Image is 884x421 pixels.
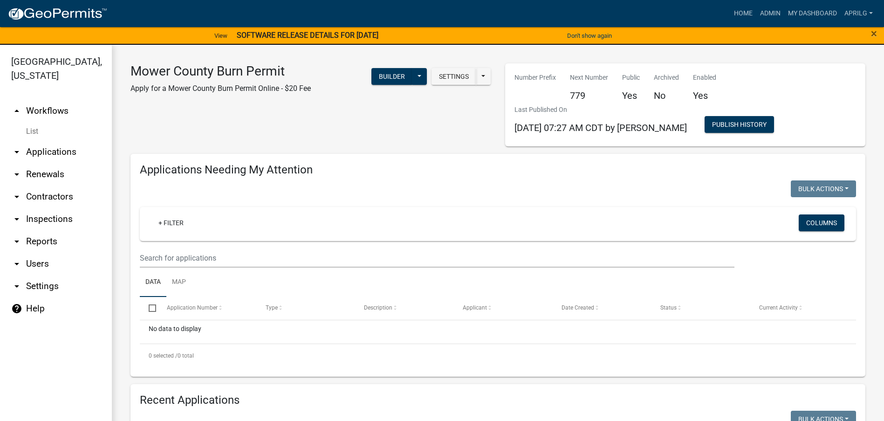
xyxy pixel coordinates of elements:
button: Publish History [705,116,774,133]
span: Type [266,304,278,311]
i: arrow_drop_down [11,281,22,292]
datatable-header-cell: Current Activity [750,297,849,319]
button: Bulk Actions [791,180,856,197]
h5: 779 [570,90,608,101]
span: [DATE] 07:27 AM CDT by [PERSON_NAME] [514,122,687,133]
datatable-header-cell: Application Number [158,297,256,319]
datatable-header-cell: Type [256,297,355,319]
i: arrow_drop_down [11,236,22,247]
div: 0 total [140,344,856,367]
datatable-header-cell: Date Created [553,297,651,319]
a: Home [730,5,756,22]
p: Archived [654,73,679,83]
a: + Filter [151,214,191,231]
a: View [211,28,231,43]
i: arrow_drop_up [11,105,22,117]
span: Date Created [562,304,594,311]
button: Close [871,28,877,39]
i: arrow_drop_down [11,214,22,225]
p: Enabled [693,73,716,83]
h5: Yes [693,90,716,101]
strong: SOFTWARE RELEASE DETAILS FOR [DATE] [237,31,378,40]
datatable-header-cell: Applicant [454,297,553,319]
p: Apply for a Mower County Burn Permit Online - $20 Fee [130,83,311,94]
wm-modal-confirm: Workflow Publish History [705,121,774,129]
p: Public [622,73,640,83]
a: Map [166,268,192,297]
datatable-header-cell: Description [355,297,454,319]
i: arrow_drop_down [11,191,22,202]
h3: Mower County Burn Permit [130,63,311,79]
i: arrow_drop_down [11,169,22,180]
button: Settings [432,68,476,85]
datatable-header-cell: Select [140,297,158,319]
a: Data [140,268,166,297]
span: Status [660,304,677,311]
p: Next Number [570,73,608,83]
span: Current Activity [759,304,798,311]
h4: Applications Needing My Attention [140,163,856,177]
a: aprilg [841,5,877,22]
h4: Recent Applications [140,393,856,407]
i: help [11,303,22,314]
button: Builder [371,68,412,85]
h5: Yes [622,90,640,101]
span: 0 selected / [149,352,178,359]
p: Number Prefix [514,73,556,83]
h5: No [654,90,679,101]
span: Applicant [463,304,487,311]
span: Application Number [167,304,218,311]
p: Last Published On [514,105,687,115]
datatable-header-cell: Status [651,297,750,319]
span: × [871,27,877,40]
span: Description [364,304,392,311]
i: arrow_drop_down [11,258,22,269]
i: arrow_drop_down [11,146,22,158]
div: No data to display [140,320,856,344]
input: Search for applications [140,248,734,268]
a: Admin [756,5,784,22]
button: Don't show again [563,28,616,43]
a: My Dashboard [784,5,841,22]
button: Columns [799,214,844,231]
